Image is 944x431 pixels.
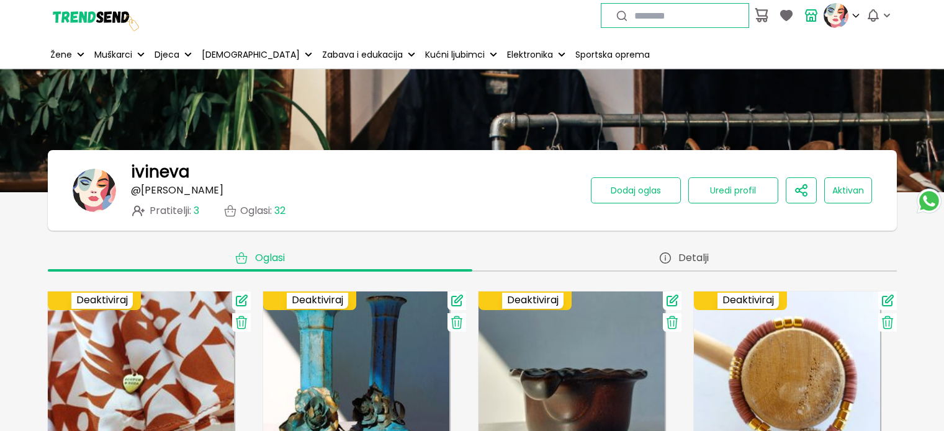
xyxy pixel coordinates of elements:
[155,48,179,61] p: Djeca
[320,41,418,68] button: Zabava i edukacija
[425,48,485,61] p: Kućni ljubimci
[824,177,872,203] button: Aktivan
[322,48,403,61] p: Zabava i edukacija
[678,252,709,264] span: Detalji
[611,184,661,197] span: Dodaj oglas
[194,203,199,218] span: 3
[150,205,199,216] span: Pratitelji :
[131,162,189,181] h1: ivineva
[94,48,132,61] p: Muškarci
[505,41,568,68] button: Elektronika
[152,41,194,68] button: Djeca
[507,48,553,61] p: Elektronika
[573,41,652,68] a: Sportska oprema
[240,205,285,216] p: Oglasi :
[688,177,778,203] button: Uredi profil
[73,169,116,212] img: banner
[274,203,285,218] span: 32
[50,48,72,61] p: Žene
[131,185,223,196] p: @ [PERSON_NAME]
[48,41,87,68] button: Žene
[202,48,300,61] p: [DEMOGRAPHIC_DATA]
[824,3,848,28] img: profile picture
[423,41,500,68] button: Kućni ljubimci
[92,41,147,68] button: Muškarci
[199,41,315,68] button: [DEMOGRAPHIC_DATA]
[591,177,681,203] button: Dodaj oglas
[255,252,285,264] span: Oglasi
